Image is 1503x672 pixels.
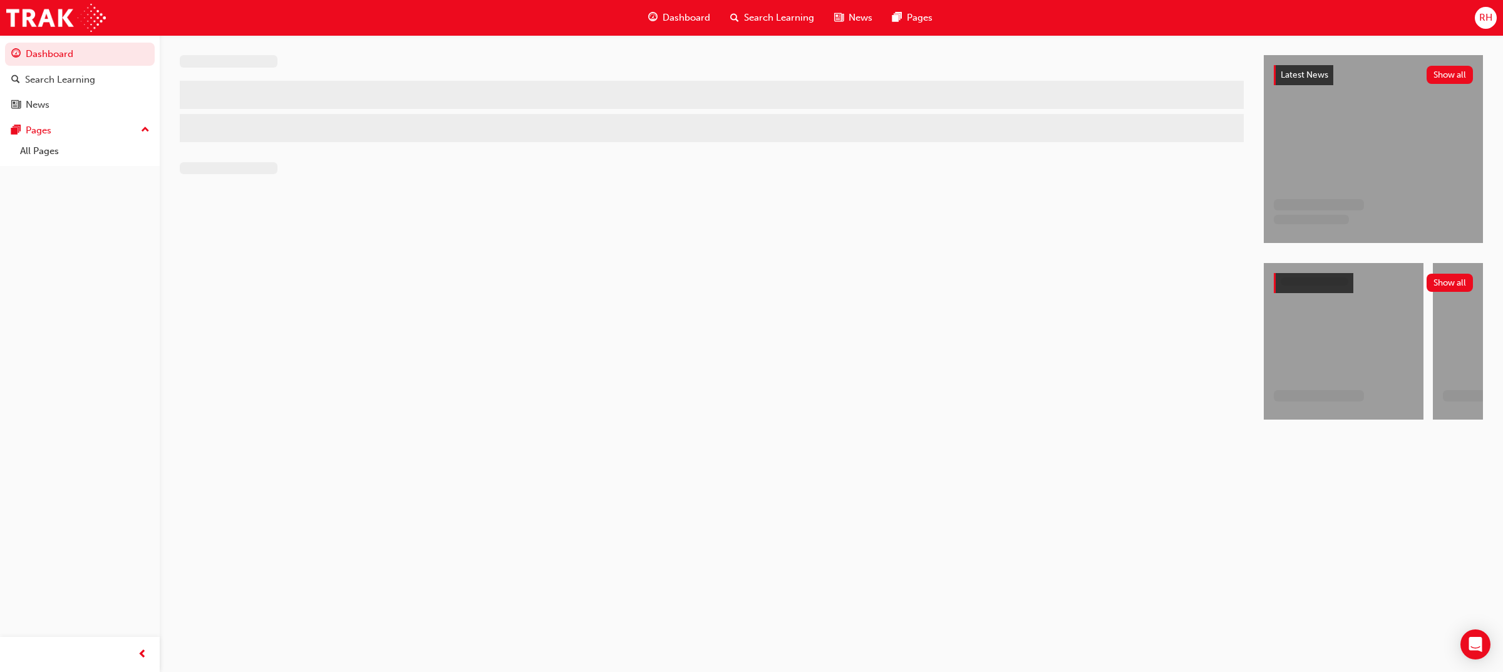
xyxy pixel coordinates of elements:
span: guage-icon [11,49,21,60]
span: pages-icon [892,10,902,26]
a: pages-iconPages [882,5,943,31]
div: Search Learning [25,73,95,87]
a: All Pages [15,142,155,161]
button: Pages [5,119,155,142]
span: RH [1479,11,1492,25]
a: News [5,93,155,116]
a: Latest NewsShow all [1274,65,1473,85]
button: Show all [1427,66,1474,84]
button: RH [1475,7,1497,29]
a: guage-iconDashboard [638,5,720,31]
span: prev-icon [138,647,147,663]
img: Trak [6,4,106,32]
span: Latest News [1281,70,1328,80]
a: search-iconSearch Learning [720,5,824,31]
a: Show all [1274,273,1473,293]
span: guage-icon [648,10,658,26]
a: Dashboard [5,43,155,66]
span: search-icon [11,75,20,86]
span: up-icon [141,122,150,138]
span: pages-icon [11,125,21,137]
span: Search Learning [744,11,814,25]
div: News [26,98,49,112]
a: Search Learning [5,68,155,91]
span: news-icon [11,100,21,111]
span: search-icon [730,10,739,26]
div: Pages [26,123,51,138]
span: News [849,11,872,25]
div: Open Intercom Messenger [1460,629,1490,659]
span: Dashboard [663,11,710,25]
button: Show all [1427,274,1474,292]
span: Pages [907,11,932,25]
a: news-iconNews [824,5,882,31]
span: news-icon [834,10,844,26]
button: DashboardSearch LearningNews [5,40,155,119]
